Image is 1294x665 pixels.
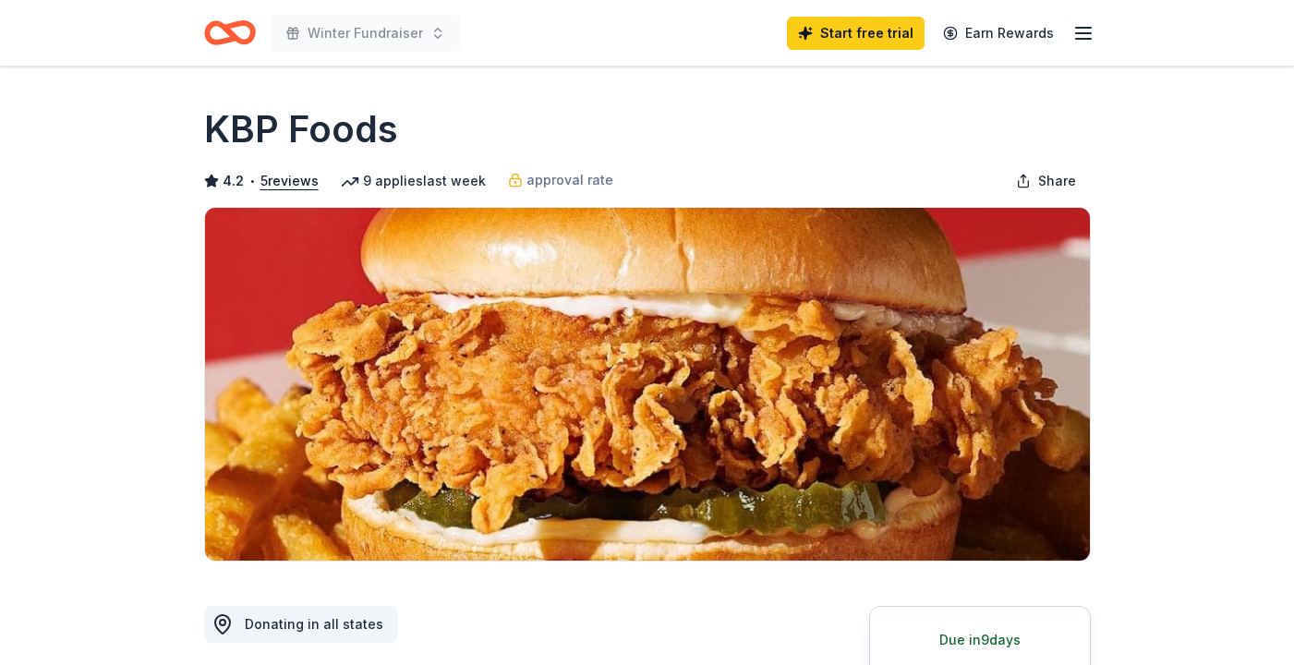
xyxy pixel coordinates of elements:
span: 4.2 [223,170,244,192]
span: • [248,174,255,188]
a: Earn Rewards [932,17,1065,50]
span: Donating in all states [245,616,383,632]
div: 9 applies last week [341,170,486,192]
span: approval rate [526,169,613,191]
a: Home [204,11,256,54]
a: approval rate [508,169,613,191]
a: Start free trial [787,17,925,50]
button: 5reviews [260,170,319,192]
span: Share [1038,170,1076,192]
button: Share [1001,163,1091,199]
img: Image for KBP Foods [205,208,1090,561]
h1: KBP Foods [204,103,398,155]
div: Due in 9 days [892,629,1068,651]
button: Winter Fundraiser [271,15,460,52]
span: Winter Fundraiser [308,22,423,44]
